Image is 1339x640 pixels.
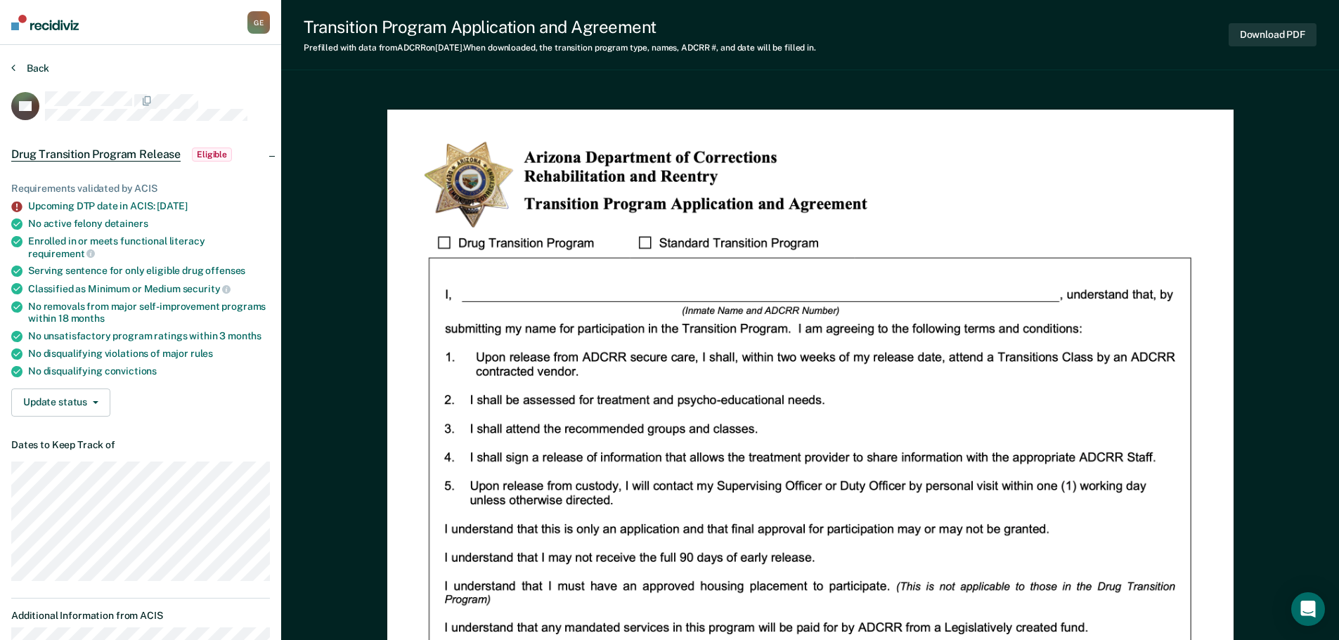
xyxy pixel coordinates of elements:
span: Eligible [192,148,232,162]
span: offenses [205,265,245,276]
span: months [228,330,261,341]
img: Recidiviz [11,15,79,30]
div: Open Intercom Messenger [1291,592,1325,626]
dt: Dates to Keep Track of [11,439,270,451]
div: Upcoming DTP date in ACIS: [DATE] [28,200,270,212]
div: Prefilled with data from ADCRR on [DATE] . When downloaded, the transition program type, names, A... [304,43,816,53]
button: Update status [11,388,110,417]
span: security [183,283,231,294]
div: Transition Program Application and Agreement [304,17,816,37]
div: Requirements validated by ACIS [11,183,270,195]
span: convictions [105,365,157,377]
button: GE [247,11,270,34]
div: No disqualifying violations of major [28,348,270,360]
button: Download PDF [1229,23,1317,46]
span: months [71,313,105,324]
div: Classified as Minimum or Medium [28,282,270,295]
span: detainers [105,218,148,229]
button: Back [11,62,49,74]
div: No active felony [28,218,270,230]
div: Serving sentence for only eligible drug [28,265,270,277]
div: G E [247,11,270,34]
dt: Additional Information from ACIS [11,610,270,622]
span: requirement [28,248,95,259]
div: No disqualifying [28,365,270,377]
span: rules [190,348,213,359]
div: No removals from major self-improvement programs within 18 [28,301,270,325]
span: Drug Transition Program Release [11,148,181,162]
div: No unsatisfactory program ratings within 3 [28,330,270,342]
div: Enrolled in or meets functional literacy [28,235,270,259]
